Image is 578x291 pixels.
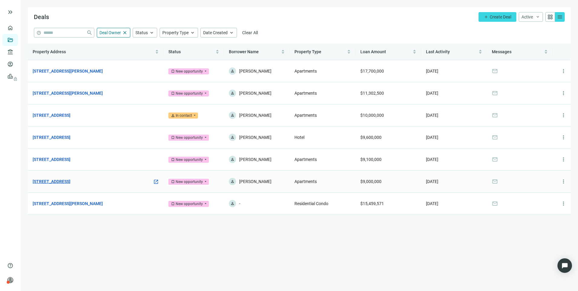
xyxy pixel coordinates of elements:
div: New opportunity [176,201,203,207]
span: $17,700,000 [360,69,384,74]
span: bookmark [171,202,175,206]
span: $9,100,000 [360,157,382,162]
span: Property Type [162,30,189,35]
a: open_in_new [153,179,159,185]
span: Clear All [242,30,258,35]
a: [STREET_ADDRESS] [33,134,70,141]
span: mail [492,68,498,74]
span: mail [492,201,498,207]
span: bookmark [171,69,175,74]
span: person [230,69,235,73]
span: Residential Condo [294,201,328,206]
span: Apartments [294,69,317,74]
span: person [230,91,235,95]
span: [DATE] [426,179,438,184]
span: person [230,179,235,184]
span: [PERSON_NAME] [239,112,271,119]
span: keyboard_arrow_up [229,30,234,35]
span: Messages [492,49,511,54]
div: In contact [176,113,192,119]
span: [PERSON_NAME] [239,156,271,163]
span: Apartments [294,179,317,184]
button: more_vert [557,65,570,77]
span: bookmark [171,180,175,184]
span: mail [492,112,498,118]
span: [DATE] [426,157,438,162]
span: bookmark [171,136,175,140]
span: add [484,15,489,19]
span: Date Created [203,30,228,35]
button: more_vert [557,87,570,99]
a: [STREET_ADDRESS] [33,112,70,119]
div: New opportunity [176,157,203,163]
a: [STREET_ADDRESS][PERSON_NAME] [33,200,103,207]
span: keyboard_arrow_down [535,15,540,19]
div: Open Intercom Messenger [557,258,572,273]
span: Loan Amount [360,49,386,54]
span: [DATE] [426,91,438,96]
span: close [122,30,128,35]
span: [PERSON_NAME] [239,67,271,75]
div: New opportunity [176,135,203,141]
span: grid_view [547,14,553,20]
span: open_in_new [153,179,159,185]
span: Apartments [294,113,317,118]
span: [PERSON_NAME] [239,90,271,97]
span: person [230,135,235,139]
span: Deal Owner [99,30,121,35]
span: $9,000,000 [360,179,382,184]
button: keyboard_double_arrow_right [7,8,14,16]
button: more_vert [557,198,570,210]
span: Status [168,49,181,54]
span: Apartments [294,91,317,96]
span: more_vert [560,112,567,118]
button: more_vert [557,131,570,143]
span: [DATE] [426,135,438,140]
span: Borrower Name [229,49,259,54]
span: $10,000,000 [360,113,384,118]
span: Status [135,30,148,35]
span: person [171,113,175,118]
div: New opportunity [176,90,203,96]
span: more_vert [560,90,567,96]
span: person [7,277,13,283]
span: mail [492,178,498,185]
span: help [7,263,13,269]
span: bookmark [171,158,175,162]
span: keyboard_arrow_up [190,30,195,35]
span: more_vert [560,178,567,185]
span: Hotel [294,135,304,140]
span: more_vert [560,156,567,162]
a: [STREET_ADDRESS] [33,178,70,185]
button: more_vert [557,175,570,188]
span: [PERSON_NAME] [239,134,271,141]
span: help [37,31,41,35]
span: [PERSON_NAME] [239,178,271,185]
button: Activekeyboard_arrow_down [519,12,543,22]
span: more_vert [560,68,567,74]
span: keyboard_arrow_up [149,30,154,35]
a: [STREET_ADDRESS][PERSON_NAME] [33,90,103,96]
button: addCreate Deal [479,12,516,22]
span: menu [557,14,563,20]
span: person [230,157,235,162]
span: Create Deal [490,15,511,19]
span: Property Address [33,49,66,54]
span: Last Activity [426,49,450,54]
span: - [239,200,240,207]
button: more_vert [557,153,570,165]
span: [DATE] [426,201,438,206]
span: mail [492,156,498,162]
div: New opportunity [176,68,203,74]
button: Clear All [239,28,261,38]
span: mail [492,134,498,140]
span: $11,302,500 [360,91,384,96]
span: [DATE] [426,113,438,118]
span: person [230,201,235,206]
button: more_vert [557,109,570,121]
div: New opportunity [176,179,203,185]
span: Apartments [294,157,317,162]
span: $9,600,000 [360,135,382,140]
span: bookmark [171,91,175,96]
